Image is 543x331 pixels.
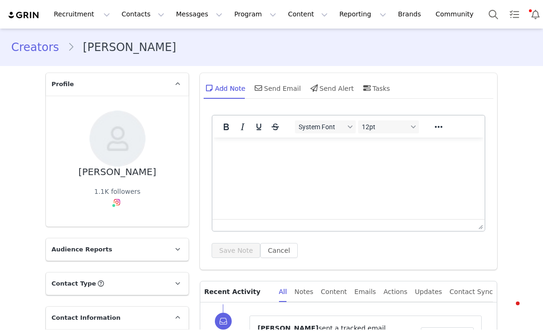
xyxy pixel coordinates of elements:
button: Strikethrough [267,120,283,133]
div: 1.1K followers [94,187,140,197]
div: Actions [383,281,407,302]
p: Recent Activity [204,281,271,302]
button: Fonts [295,120,356,133]
iframe: Rich Text Area [213,138,484,219]
div: Send Email [253,77,301,99]
span: Contact Type [51,279,96,288]
a: Community [430,4,484,25]
iframe: Intercom live chat [497,299,520,322]
a: Creators [11,39,67,56]
div: Press the Up and Down arrow keys to resize the editor. [475,220,484,231]
a: Brands [392,4,429,25]
button: Cancel [260,243,297,258]
div: Emails [354,281,376,302]
button: Font sizes [358,120,419,133]
div: Add Note [204,77,245,99]
span: 12pt [362,123,408,131]
span: Contact Information [51,313,120,323]
div: Contact Sync [449,281,493,302]
img: instagram.svg [113,199,121,206]
button: Italic [235,120,250,133]
button: Content [282,4,333,25]
button: Bold [218,120,234,133]
div: [PERSON_NAME] [79,167,156,177]
div: Content [321,281,347,302]
button: Reporting [334,4,392,25]
button: Contacts [116,4,170,25]
span: Audience Reports [51,245,112,254]
button: Underline [251,120,267,133]
div: All [279,281,287,302]
div: Send Alert [308,77,354,99]
div: Tasks [361,77,390,99]
div: Notes [294,281,313,302]
button: Recruitment [48,4,116,25]
button: Search [483,4,504,25]
img: 2ccb473b-1a6d-4d0a-a49b-5b5ed166d2da--s.jpg [89,110,146,167]
span: Profile [51,80,74,89]
span: System Font [299,123,345,131]
a: Tasks [504,4,525,25]
button: Program [228,4,282,25]
button: Reveal or hide additional toolbar items [431,120,447,133]
div: Updates [415,281,442,302]
button: Messages [170,4,228,25]
button: Save Note [212,243,260,258]
img: grin logo [7,11,40,20]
